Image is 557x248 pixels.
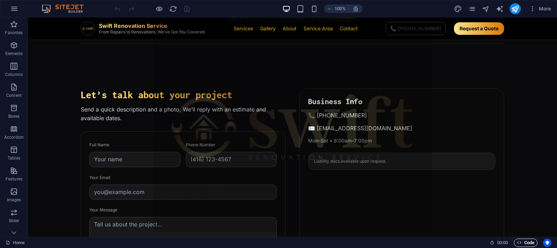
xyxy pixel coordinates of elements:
label: Phone Number [158,125,188,130]
p: Elements [5,51,23,56]
a: Request a Quote [426,5,476,17]
p: Images [7,197,21,203]
label: Your Email [62,157,83,163]
a: Gallery [232,8,248,15]
a: Contact [312,8,330,15]
li: ✉️ [EMAIL_ADDRESS][DOMAIN_NAME] [280,107,468,116]
p: Columns [5,72,23,77]
p: Tables [8,155,20,161]
p: From Repairs to Renovations, We’ve Got You Covered. [71,12,178,17]
div: Liability docs available upon request. [280,135,468,153]
span: 00 00 [497,239,508,247]
input: Your name [62,134,152,150]
i: AI Writer [496,5,504,13]
button: More [526,3,554,14]
p: Content [6,93,22,98]
p: Send a quick description and a photo. We’ll reply with an estimate and available dates. [53,88,258,106]
p: Boxes [8,114,20,119]
i: Navigator [482,5,490,13]
button: reload [169,5,177,13]
label: Your Message [62,190,89,195]
img: Swift Renovation Service logo [53,5,66,18]
button: Code [514,239,538,247]
button: publish [510,3,521,14]
span: : [502,240,503,245]
button: Usercentrics [543,239,551,247]
button: pages [468,5,476,13]
a: 📞 [PHONE_NUMBER] [358,5,418,18]
a: Service Area [276,8,305,15]
p: Favorites [5,30,23,36]
p: Features [6,176,22,182]
i: Publish [511,5,519,13]
button: 100% [324,5,349,13]
p: Accordion [4,134,24,140]
i: Design (Ctrl+Alt+Y) [454,5,462,13]
input: you@example.com [62,167,249,183]
a: Click to cancel selection. Double-click to open Pages [6,239,25,247]
span: Code [517,239,534,247]
h6: Session time [490,239,508,247]
i: Reload page [169,5,177,13]
button: design [454,5,462,13]
input: (416) 123-4567 [158,134,249,150]
i: On resize automatically adjust zoom level to fit chosen device. [353,6,359,12]
i: Pages (Ctrl+Alt+S) [468,5,476,13]
p: Swift Renovation Service [71,5,178,12]
h2: Let’s talk about your project [53,71,258,84]
h6: 100% [335,5,346,13]
button: Click here to leave preview mode and continue editing [155,5,163,13]
span: More [529,5,551,12]
li: Mon–Sat • 8:00am–7:00pm [280,120,468,127]
label: Full Name [62,125,81,130]
h3: Business Info [280,80,468,88]
button: text_generator [496,5,504,13]
p: Slider [9,218,19,224]
button: navigator [482,5,490,13]
a: Services [206,8,225,15]
a: About [255,8,269,15]
img: Editor Logo [40,5,92,13]
li: 📞 [PHONE_NUMBER] [280,94,468,103]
